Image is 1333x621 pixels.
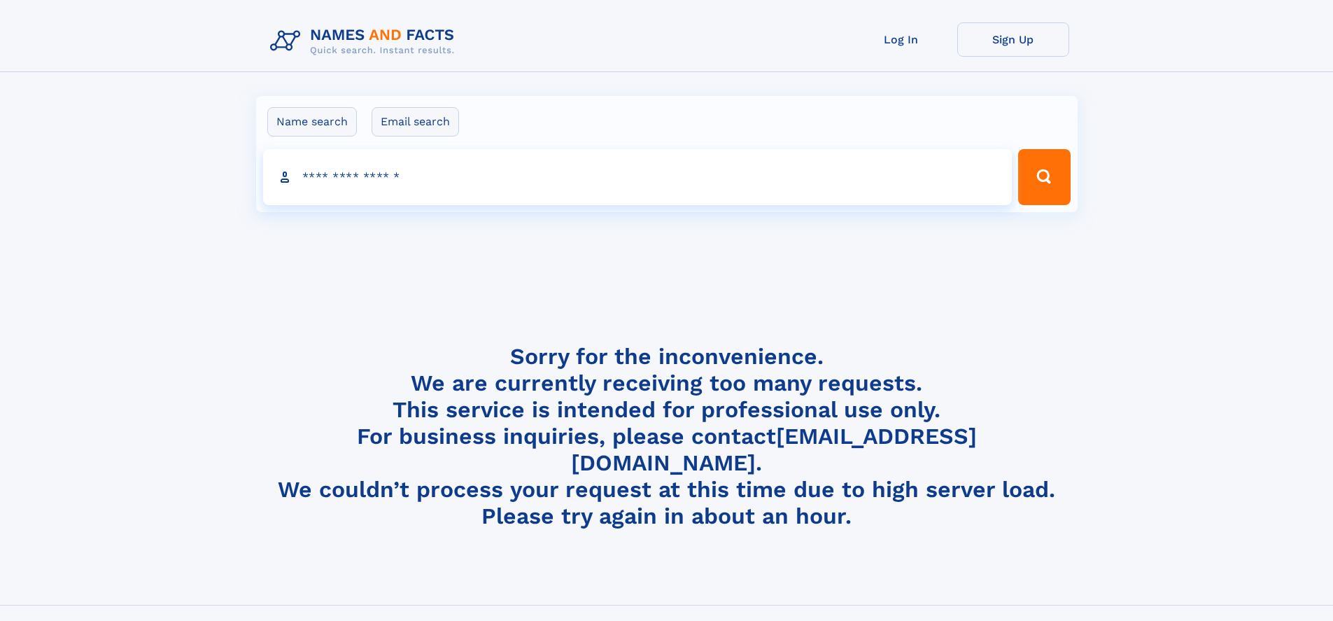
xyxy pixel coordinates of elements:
[267,107,357,137] label: Name search
[265,22,466,60] img: Logo Names and Facts
[957,22,1069,57] a: Sign Up
[372,107,459,137] label: Email search
[1018,149,1070,205] button: Search Button
[845,22,957,57] a: Log In
[571,423,977,476] a: [EMAIL_ADDRESS][DOMAIN_NAME]
[265,343,1069,530] h4: Sorry for the inconvenience. We are currently receiving too many requests. This service is intend...
[263,149,1013,205] input: search input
